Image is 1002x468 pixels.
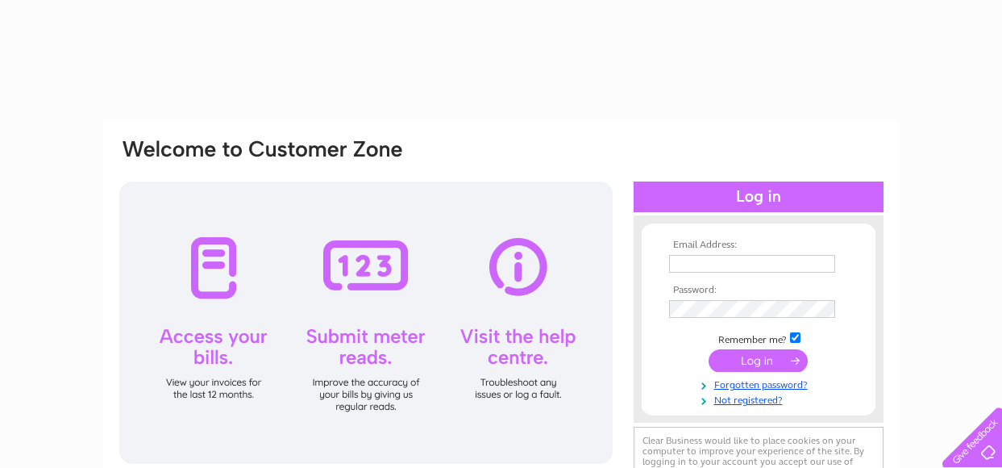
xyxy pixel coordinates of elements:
th: Email Address: [665,240,852,251]
input: Submit [709,349,808,372]
th: Password: [665,285,852,296]
a: Forgotten password? [669,376,852,391]
a: Not registered? [669,391,852,407]
td: Remember me? [665,330,852,346]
